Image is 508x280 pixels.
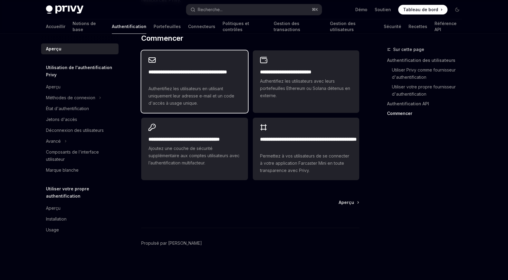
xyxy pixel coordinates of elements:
font: Commencer [141,34,183,43]
a: Déconnexion des utilisateurs [41,125,119,136]
button: Activer le mode sombre [452,5,462,14]
font: Authentification API [387,101,429,106]
a: Authentification [112,19,146,34]
font: Sécurité [384,24,401,29]
font: Usage [46,227,59,232]
font: Composants de l'interface utilisateur [46,149,99,162]
button: Basculer la section Méthodes de connexion [41,92,119,103]
font: Marque blanche [46,167,79,173]
a: Notions de base [73,19,105,34]
a: Gestion des utilisateurs [330,19,376,34]
a: Politiques et contrôles [223,19,266,34]
font: État d'authentification [46,106,89,111]
a: Démo [355,7,367,13]
a: Aperçu [41,203,119,214]
font: Recettes [409,24,427,29]
a: Composants de l'interface utilisateur [41,147,119,165]
font: Authentification des utilisateurs [387,58,455,63]
font: K [315,7,318,12]
button: Ouvrir la recherche [186,4,322,15]
font: Gestion des utilisateurs [330,21,356,32]
a: Jetons d'accès [41,114,119,125]
font: Aperçu [46,84,60,89]
font: Utiliser votre propre fournisseur d'authentification [392,84,457,97]
a: Tableau de bord [398,5,448,14]
font: ⌘ [312,7,315,12]
a: Accueillir [46,19,65,34]
font: Aperçu [339,200,354,205]
font: Avancé [46,138,61,144]
font: Recherche... [198,7,223,12]
font: Permettez à vos utilisateurs de se connecter à votre application Farcaster Mini en toute transpar... [260,153,349,173]
a: Gestion des transactions [274,19,323,34]
a: Commencer [387,109,467,118]
font: Jetons d'accès [46,117,77,122]
font: Démo [355,7,367,12]
font: Aperçu [46,46,61,51]
font: Référence API [435,21,457,32]
font: Aperçu [46,205,60,211]
font: Déconnexion des utilisateurs [46,128,104,133]
font: Portefeuilles [154,24,181,29]
a: Installation [41,214,119,224]
a: Aperçu [41,81,119,92]
a: Authentification des utilisateurs [387,56,467,65]
a: Utiliser votre propre fournisseur d'authentification [387,82,467,99]
img: logo sombre [46,5,83,14]
font: Authentification [112,24,146,29]
a: Sécurité [384,19,401,34]
a: Propulsé par [PERSON_NAME] [141,240,202,246]
a: Soutien [375,7,391,13]
font: Tableau de bord [403,7,438,12]
a: Portefeuilles [154,19,181,34]
a: Marque blanche [41,165,119,176]
font: Utilisation de l'authentification Privy [46,65,112,77]
font: Soutien [375,7,391,12]
a: Authentification API [387,99,467,109]
font: Politiques et contrôles [223,21,249,32]
font: Installation [46,216,67,221]
font: Utiliser Privy comme fournisseur d'authentification [392,67,457,80]
font: Gestion des transactions [274,21,300,32]
font: Méthodes de connexion [46,95,95,100]
font: Commencer [387,111,412,116]
a: Aperçu [41,43,119,54]
a: Connecteurs [188,19,215,34]
a: Aperçu [339,199,359,205]
font: Authentifiez les utilisateurs en utilisant uniquement leur adresse e-mail et un code d'accès à us... [148,86,234,106]
font: Propulsé par [PERSON_NAME] [141,240,202,246]
a: Usage [41,224,119,235]
a: Recettes [409,19,427,34]
a: Utiliser Privy comme fournisseur d'authentification [387,65,467,82]
font: Accueillir [46,24,65,29]
font: Sur cette page [393,47,424,52]
font: Notions de base [73,21,96,32]
a: Référence API [435,19,462,34]
font: Utiliser votre propre authentification [46,186,89,199]
font: Connecteurs [188,24,215,29]
font: Authentifiez les utilisateurs avec leurs portefeuilles Ethereum ou Solana détenus en externe. [260,78,350,98]
button: Basculer la section avancée [41,136,119,147]
font: Ajoutez une couche de sécurité supplémentaire aux comptes utilisateurs avec l’authentification mu... [148,146,239,165]
a: État d'authentification [41,103,119,114]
